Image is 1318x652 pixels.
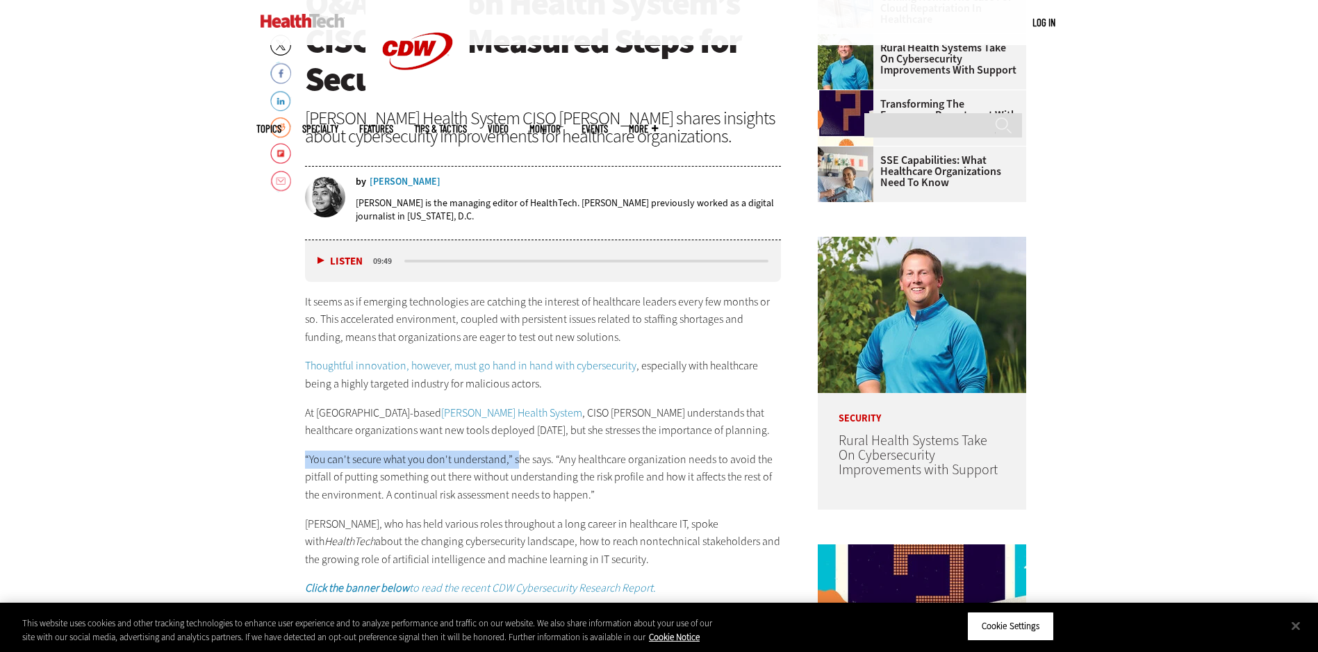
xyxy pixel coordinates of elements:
[365,92,470,106] a: CDW
[629,124,658,134] span: More
[818,393,1026,424] p: Security
[818,155,1018,188] a: SSE Capabilities: What Healthcare Organizations Need to Know
[818,90,873,146] img: illustration of question mark
[305,580,656,595] a: Click the banner belowto read the recent CDW Cybersecurity Research Report.
[305,580,409,595] strong: Click the banner below
[305,357,782,392] p: , especially with healthcare being a highly targeted industry for malicious actors.
[318,256,363,267] button: Listen
[256,124,281,134] span: Topics
[1280,610,1311,641] button: Close
[359,124,393,134] a: Features
[261,14,345,28] img: Home
[302,124,338,134] span: Specialty
[305,580,656,595] em: to read the recent CDW Cybersecurity Research Report.
[967,612,1054,641] button: Cookie Settings
[441,406,582,420] a: [PERSON_NAME] Health System
[839,431,998,479] a: Rural Health Systems Take On Cybersecurity Improvements with Support
[1032,15,1055,30] div: User menu
[370,177,440,187] a: [PERSON_NAME]
[305,451,782,504] p: “You can't secure what you don't understand,” she says. “Any healthcare organization needs to avo...
[305,358,636,373] a: Thoughtful innovation, however, must go hand in hand with cybersecurity
[582,124,608,134] a: Events
[371,255,402,267] div: duration
[324,534,375,549] em: HealthTech
[356,197,782,223] p: [PERSON_NAME] is the managing editor of HealthTech. [PERSON_NAME] previously worked as a digital ...
[22,617,725,644] div: This website uses cookies and other tracking technologies to enhance user experience and to analy...
[649,631,700,643] a: More information about your privacy
[305,293,782,346] p: It seems as if emerging technologies are catching the interest of healthcare leaders every few mo...
[818,237,1026,393] img: Jim Roeder
[356,177,366,187] span: by
[818,147,880,158] a: Doctor speaking with patient
[414,124,467,134] a: Tips & Tactics
[529,124,561,134] a: MonITor
[305,240,782,282] div: media player
[1032,16,1055,28] a: Log in
[818,147,873,202] img: Doctor speaking with patient
[305,177,345,217] img: Teta-Alim
[305,515,782,569] p: [PERSON_NAME], who has held various roles throughout a long career in healthcare IT, spoke with a...
[305,404,782,440] p: At [GEOGRAPHIC_DATA]-based , CISO [PERSON_NAME] understands that healthcare organizations want ne...
[488,124,509,134] a: Video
